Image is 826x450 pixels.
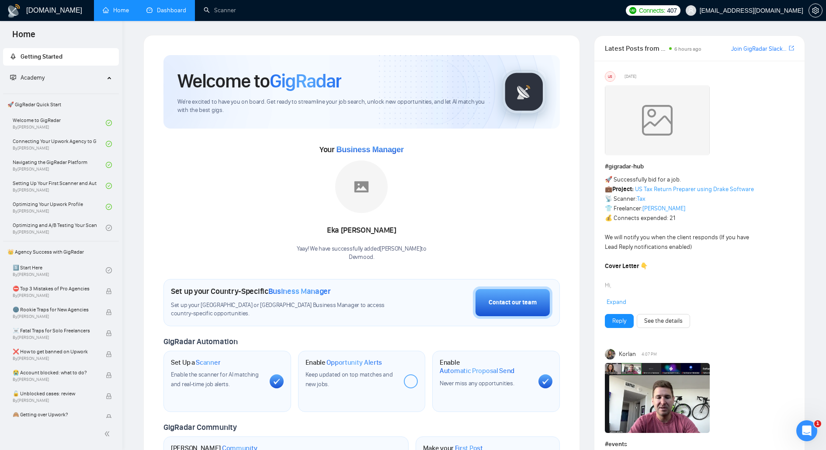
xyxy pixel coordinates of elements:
span: check-circle [106,267,112,273]
h1: Welcome to [177,69,341,93]
span: ⛔ Top 3 Mistakes of Pro Agencies [13,284,97,293]
span: check-circle [106,183,112,189]
a: Optimizing and A/B Testing Your Scanner for Better ResultsBy[PERSON_NAME] [13,218,106,237]
button: Contact our team [473,286,552,319]
span: Opportunity Alerts [326,358,382,367]
span: Keep updated on top matches and new jobs. [305,371,393,388]
span: Korlan [619,349,636,359]
button: setting [809,3,823,17]
strong: Cover Letter 👇 [605,262,648,270]
span: lock [106,330,112,336]
div: Yaay! We have successfully added [PERSON_NAME] to [297,245,427,262]
span: Never miss any opportunities. [440,380,514,387]
a: Navigating the GigRadar PlatformBy[PERSON_NAME] [13,155,106,174]
span: double-left [104,429,113,438]
a: Tax [637,195,646,202]
a: searchScanner [204,7,236,14]
h1: Enable [305,358,382,367]
span: export [789,45,794,52]
p: Devmood . [297,253,427,262]
a: Join GigRadar Slack Community [731,44,787,54]
span: Your [319,145,404,154]
div: Contact our team [489,298,537,307]
span: Expand [607,298,626,306]
span: By [PERSON_NAME] [13,293,97,298]
img: weqQh+iSagEgQAAAABJRU5ErkJggg== [605,85,710,155]
img: Korlan [605,349,615,359]
span: lock [106,309,112,315]
a: [PERSON_NAME] [642,205,685,212]
span: Business Manager [268,286,331,296]
a: US Tax Return Preparer using Drake Software [635,185,754,193]
span: 🙈 Getting over Upwork? [13,410,97,419]
span: Latest Posts from the GigRadar Community [605,43,666,54]
span: We're excited to have you on board. Get ready to streamline your job search, unlock new opportuni... [177,98,488,115]
a: dashboardDashboard [146,7,186,14]
span: Automatic Proposal Send [440,366,514,375]
h1: # gigradar-hub [605,162,794,171]
span: By [PERSON_NAME] [13,335,97,340]
button: See the details [637,314,690,328]
span: 😭 Account blocked: what to do? [13,368,97,377]
a: Optimizing Your Upwork ProfileBy[PERSON_NAME] [13,197,106,216]
span: lock [106,351,112,357]
span: 6 hours ago [674,46,701,52]
span: check-circle [106,162,112,168]
a: See the details [644,316,683,326]
span: ❌ How to get banned on Upwork [13,347,97,356]
span: Scanner [196,358,220,367]
span: lock [106,393,112,399]
strong: Project: [612,185,634,193]
span: 👑 Agency Success with GigRadar [4,243,118,261]
span: setting [809,7,822,14]
a: Reply [612,316,626,326]
span: check-circle [106,204,112,210]
img: logo [7,4,21,18]
span: Academy [21,74,45,81]
span: Home [5,28,42,46]
div: Eka [PERSON_NAME] [297,223,427,238]
span: GigRadar [270,69,341,93]
a: 1️⃣ Start HereBy[PERSON_NAME] [13,261,106,280]
span: lock [106,288,112,294]
h1: Enable [440,358,531,375]
span: By [PERSON_NAME] [13,377,97,382]
span: Enable the scanner for AI matching and real-time job alerts. [171,371,259,388]
div: US [605,72,615,81]
span: Academy [10,74,45,81]
span: By [PERSON_NAME] [13,356,97,361]
span: 407 [667,6,677,15]
li: Getting Started [3,48,119,66]
img: F09EM4TRGJF-image.png [605,363,710,433]
h1: # events [605,440,794,449]
h1: Set Up a [171,358,220,367]
span: fund-projection-screen [10,74,16,80]
a: Setting Up Your First Scanner and Auto-BidderBy[PERSON_NAME] [13,176,106,195]
span: Business Manager [336,145,403,154]
span: check-circle [106,120,112,126]
a: homeHome [103,7,129,14]
span: GigRadar Community [163,422,237,432]
span: rocket [10,53,16,59]
span: [DATE] [625,73,636,80]
span: ☠️ Fatal Traps for Solo Freelancers [13,326,97,335]
span: 🌚 Rookie Traps for New Agencies [13,305,97,314]
span: Set up your [GEOGRAPHIC_DATA] or [GEOGRAPHIC_DATA] Business Manager to access country-specific op... [171,301,400,318]
span: 🚀 GigRadar Quick Start [4,96,118,113]
iframe: Intercom live chat [796,420,817,441]
a: setting [809,7,823,14]
span: By [PERSON_NAME] [13,314,97,319]
span: Connects: [639,6,665,15]
a: Welcome to GigRadarBy[PERSON_NAME] [13,113,106,133]
span: check-circle [106,141,112,147]
span: 🔓 Unblocked cases: review [13,389,97,398]
span: 1 [814,420,821,427]
span: lock [106,372,112,378]
span: lock [106,414,112,420]
img: upwork-logo.png [629,7,636,14]
span: By [PERSON_NAME] [13,398,97,403]
a: Connecting Your Upwork Agency to GigRadarBy[PERSON_NAME] [13,134,106,153]
span: Getting Started [21,53,62,60]
img: gigradar-logo.png [502,70,546,114]
span: 4:07 PM [642,350,657,358]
